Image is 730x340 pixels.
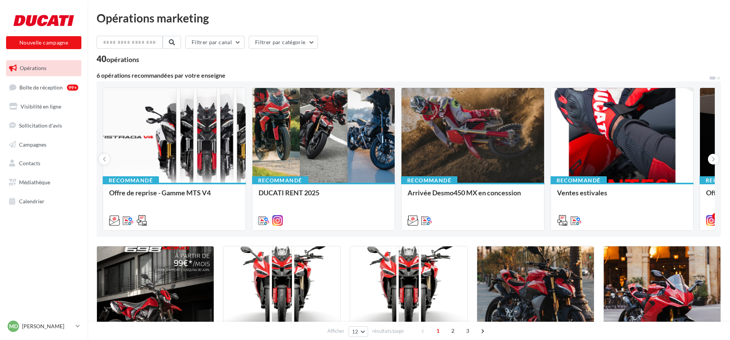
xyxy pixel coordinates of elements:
[5,193,83,209] a: Calendrier
[557,188,607,197] span: Ventes estivales
[5,99,83,115] a: Visibilité en ligne
[259,188,319,197] span: DUCATI RENT 2025
[5,79,83,96] a: Boîte de réception99+
[97,72,709,78] div: 6 opérations recommandées par votre enseigne
[21,103,61,110] span: Visibilité en ligne
[462,325,474,337] span: 3
[19,141,46,147] span: Campagnes
[97,55,139,63] div: 40
[6,319,81,334] a: MD [PERSON_NAME]
[19,122,62,129] span: Sollicitation d'avis
[9,322,18,330] span: MD
[97,12,721,24] div: Opérations marketing
[5,118,83,134] a: Sollicitation d'avis
[5,137,83,153] a: Campagnes
[185,36,244,49] button: Filtrer par canal
[103,176,159,185] div: Recommandé
[327,327,344,335] span: Afficher
[372,327,404,335] span: résultats/page
[6,36,81,49] button: Nouvelle campagne
[19,179,50,185] span: Médiathèque
[106,56,139,63] div: opérations
[67,85,78,91] div: 99+
[19,198,44,204] span: Calendrier
[432,325,444,337] span: 1
[20,65,46,71] span: Opérations
[401,176,457,185] div: Recommandé
[408,188,521,197] span: Arrivée Desmo450 MX en concession
[5,60,83,76] a: Opérations
[349,326,368,337] button: 12
[712,213,719,220] div: 8
[249,36,318,49] button: Filtrer par catégorie
[19,160,40,166] span: Contacts
[5,174,83,190] a: Médiathèque
[109,188,211,197] span: Offre de reprise - Gamme MTS V4
[551,176,607,185] div: Recommandé
[5,155,83,171] a: Contacts
[447,325,459,337] span: 2
[22,322,73,330] p: [PERSON_NAME]
[352,329,359,335] span: 12
[19,84,63,90] span: Boîte de réception
[252,176,308,185] div: Recommandé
